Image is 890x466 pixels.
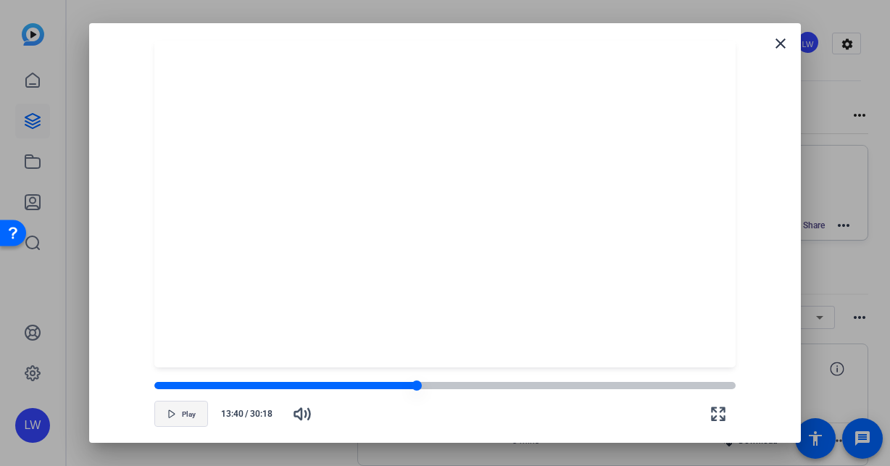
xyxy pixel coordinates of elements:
span: Play [182,410,196,419]
span: 30:18 [250,407,280,420]
button: Mute [285,396,320,431]
div: / [214,407,279,420]
span: 13:40 [214,407,244,420]
button: Play [154,401,208,427]
button: Fullscreen [701,396,736,431]
mat-icon: close [772,35,789,52]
